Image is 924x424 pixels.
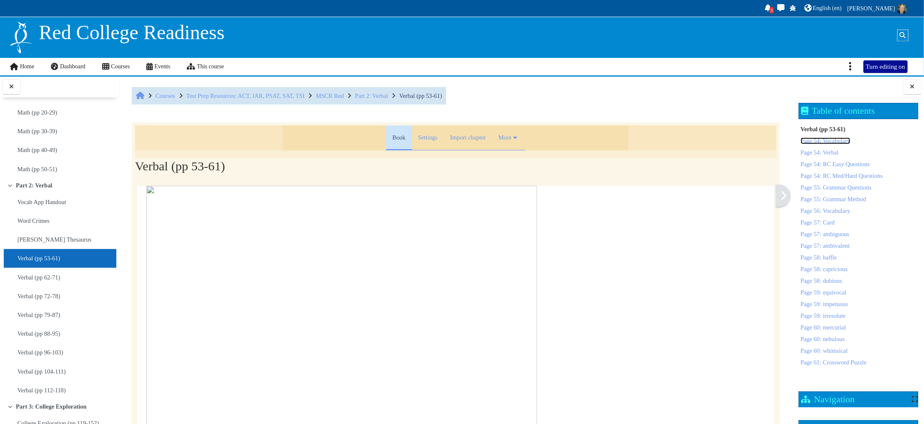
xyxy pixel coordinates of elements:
[18,309,60,321] a: Verbal (pp 79-87)
[178,58,232,75] a: This course
[399,92,442,99] a: Verbal (pp 53-61)
[801,184,871,191] a: Page 55: Grammar Questions
[801,231,849,237] a: Page 57: ambiguous
[8,183,13,187] span: Collapse
[18,196,66,208] a: Vocab App Handout
[43,58,93,75] a: Dashboard
[801,207,850,214] a: Page 56: Vocabulary
[18,144,57,156] a: Math (pp 40-49)
[803,2,843,15] a: English ‎(en)‎
[9,20,33,54] img: Logo
[801,394,855,404] h2: Navigation
[412,125,444,150] a: Settings
[841,58,860,75] a: Actions menu
[355,92,388,99] a: Part 2: Verbal
[9,58,224,75] nav: Site links
[186,92,305,99] a: Test Prep Resources: ACT, IAR, PSAT, SAT, TSI
[801,359,866,366] a: Page 61: Crossword Puzzle
[776,2,788,15] a: Toggle messaging drawer There are 0 unread conversations
[16,182,52,189] a: Part 2: Verbal
[912,396,918,402] div: Show / hide the block
[18,272,60,283] a: Verbal (pp 62-71)
[801,161,870,167] a: Page 54: RC Easy Questions
[18,290,60,302] a: Verbal (pp 72-78)
[386,125,412,150] a: Book
[8,404,13,409] span: Collapse
[18,163,57,175] a: Math (pp 50-51)
[316,92,344,99] a: MSCR Red
[94,58,138,75] a: Courses
[18,347,63,358] a: Verbal (pp 96-103)
[863,60,908,73] button: Turn editing on
[801,172,883,179] a: Page 54: RC Med/Hard Questions
[801,277,842,284] a: Page 58: dubious
[801,347,848,354] a: Page 60: whimsical
[789,5,796,11] i: Ad hoc debug (off)
[777,4,786,11] i: Toggle messaging drawer
[801,254,837,261] a: Page 58: baffle
[18,234,91,245] a: [PERSON_NAME] Thesaurus
[18,366,66,377] a: Verbal (pp 104-111)
[132,87,446,105] nav: Breadcrumb
[801,324,846,331] a: Page 60: mercurial
[762,2,774,15] div: Show notification window with 3 new notifications
[156,92,175,99] a: Courses
[111,63,130,70] span: Courses
[801,137,850,144] a: Page 54: Vocabulary
[801,126,846,132] strong: Verbal (pp 53-61)
[801,301,848,307] a: Page 59: impetuous
[788,2,798,15] a: Ad hoc debug (off)
[1,58,43,75] a: Home
[60,63,85,70] span: Dashboard
[18,125,57,137] a: Math (pp 30-39)
[801,242,850,249] a: Page 57: ambivalent
[39,21,224,43] span: Red College Readiness
[16,403,87,410] a: Part 3: College Exploration
[18,384,66,396] a: Verbal (pp 112-118)
[20,63,34,70] span: Home
[813,5,842,11] span: English ‎(en)‎
[801,219,835,226] a: Page 57: Card
[444,125,492,150] a: Import chapter
[846,2,909,15] a: User menu
[135,159,776,174] h2: Verbal (pp 53-61)
[18,252,60,264] a: Verbal (pp 53-61)
[801,196,866,202] a: Page 55: Grammar Method
[801,105,875,116] h2: Table of contents
[847,5,895,12] span: [PERSON_NAME]
[801,149,839,156] a: Page 54: Verbal
[197,63,224,70] span: This course
[18,107,57,118] a: Math (pp 20-29)
[18,215,50,227] a: Word Crimes
[492,125,525,150] a: More
[801,336,845,342] a: Page 60: nebulous
[801,289,846,296] a: Page 59: equivocal
[154,63,170,70] span: Events
[849,61,851,71] i: Actions menu
[801,266,848,272] a: Page 58: capricious
[18,328,60,339] a: Verbal (pp 88-95)
[770,7,774,13] div: 3
[801,312,846,319] a: Page 59: irresolute
[138,58,179,75] a: Events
